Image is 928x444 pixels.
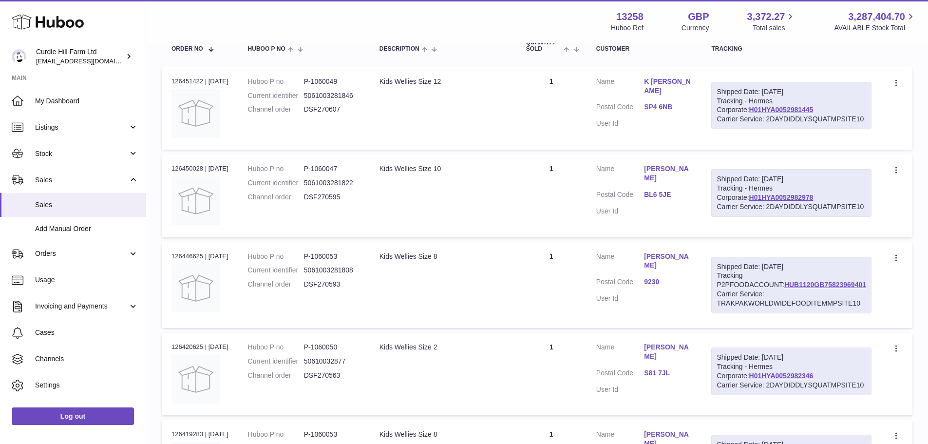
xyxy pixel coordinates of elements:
[717,174,866,184] div: Shipped Date: [DATE]
[171,77,228,86] div: 126451422 | [DATE]
[596,119,644,128] dt: User Id
[688,10,709,23] strong: GBP
[526,39,562,52] span: Quantity Sold
[644,77,692,96] a: K [PERSON_NAME]
[35,381,138,390] span: Settings
[644,252,692,270] a: [PERSON_NAME]
[248,91,304,100] dt: Current identifier
[304,430,360,439] dd: P-1060053
[717,262,866,271] div: Shipped Date: [DATE]
[717,115,866,124] div: Carrier Service: 2DAYDIDDLYSQUATMPSITE10
[171,46,203,52] span: Order No
[304,343,360,352] dd: P-1060050
[379,430,507,439] div: Kids Wellies Size 8
[749,372,814,380] a: H01HYA0052982346
[35,302,128,311] span: Invoicing and Payments
[35,123,128,132] span: Listings
[12,407,134,425] a: Log out
[848,10,905,23] span: 3,287,404.70
[596,252,644,273] dt: Name
[379,77,507,86] div: Kids Wellies Size 12
[596,190,644,202] dt: Postal Code
[379,252,507,261] div: Kids Wellies Size 8
[248,280,304,289] dt: Channel order
[171,176,220,225] img: no-photo.jpg
[596,277,644,289] dt: Postal Code
[171,89,220,137] img: no-photo.jpg
[171,252,228,261] div: 126446625 | [DATE]
[747,10,785,23] span: 3,372.27
[516,67,587,150] td: 1
[35,354,138,364] span: Channels
[304,105,360,114] dd: DSF270607
[35,224,138,233] span: Add Manual Order
[596,368,644,380] dt: Postal Code
[682,23,709,33] div: Currency
[304,266,360,275] dd: 5061003281808
[644,277,692,287] a: 9230
[644,343,692,361] a: [PERSON_NAME]
[596,294,644,303] dt: User Id
[516,154,587,237] td: 1
[379,343,507,352] div: Kids Wellies Size 2
[304,193,360,202] dd: DSF270595
[834,10,916,33] a: 3,287,404.70 AVAILABLE Stock Total
[248,343,304,352] dt: Huboo P no
[379,164,507,174] div: Kids Wellies Size 10
[248,430,304,439] dt: Huboo P no
[717,290,866,308] div: Carrier Service: TRAKPAKWORLDWIDEFOODITEMMPSITE10
[35,97,138,106] span: My Dashboard
[248,178,304,188] dt: Current identifier
[248,357,304,366] dt: Current identifier
[304,252,360,261] dd: P-1060053
[596,164,644,185] dt: Name
[711,347,871,395] div: Tracking - Hermes Corporate:
[596,102,644,114] dt: Postal Code
[304,178,360,188] dd: 5061003281822
[711,82,871,130] div: Tracking - Hermes Corporate:
[711,46,871,52] div: Tracking
[35,328,138,337] span: Cases
[644,368,692,378] a: S81 7JL
[711,257,871,313] div: Tracking P2PFOODACCOUNT:
[711,169,871,217] div: Tracking - Hermes Corporate:
[36,57,143,65] span: [EMAIL_ADDRESS][DOMAIN_NAME]
[304,77,360,86] dd: P-1060049
[753,23,796,33] span: Total sales
[784,281,866,289] a: HUB1120GB75823969401
[379,46,419,52] span: Description
[747,10,796,33] a: 3,372.27 Total sales
[171,164,228,173] div: 126450028 | [DATE]
[12,49,26,64] img: internalAdmin-13258@internal.huboo.com
[596,343,644,364] dt: Name
[36,47,124,66] div: Curdle Hill Farm Ltd
[35,200,138,210] span: Sales
[248,266,304,275] dt: Current identifier
[171,355,220,404] img: no-photo.jpg
[644,102,692,112] a: SP4 6NB
[171,430,228,439] div: 126419283 | [DATE]
[304,357,360,366] dd: 50610032877
[516,242,587,328] td: 1
[749,106,814,114] a: H01HYA0052981445
[248,46,285,52] span: Huboo P no
[304,164,360,174] dd: P-1060047
[304,91,360,100] dd: 5061003281846
[717,202,866,212] div: Carrier Service: 2DAYDIDDLYSQUATMPSITE10
[596,385,644,394] dt: User Id
[248,371,304,380] dt: Channel order
[717,353,866,362] div: Shipped Date: [DATE]
[35,249,128,258] span: Orders
[596,207,644,216] dt: User Id
[516,333,587,415] td: 1
[35,175,128,185] span: Sales
[749,193,814,201] a: H01HYA0052982978
[644,164,692,183] a: [PERSON_NAME]
[248,164,304,174] dt: Huboo P no
[596,77,644,98] dt: Name
[248,77,304,86] dt: Huboo P no
[248,193,304,202] dt: Channel order
[717,381,866,390] div: Carrier Service: 2DAYDIDDLYSQUATMPSITE10
[616,10,644,23] strong: 13258
[611,23,644,33] div: Huboo Ref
